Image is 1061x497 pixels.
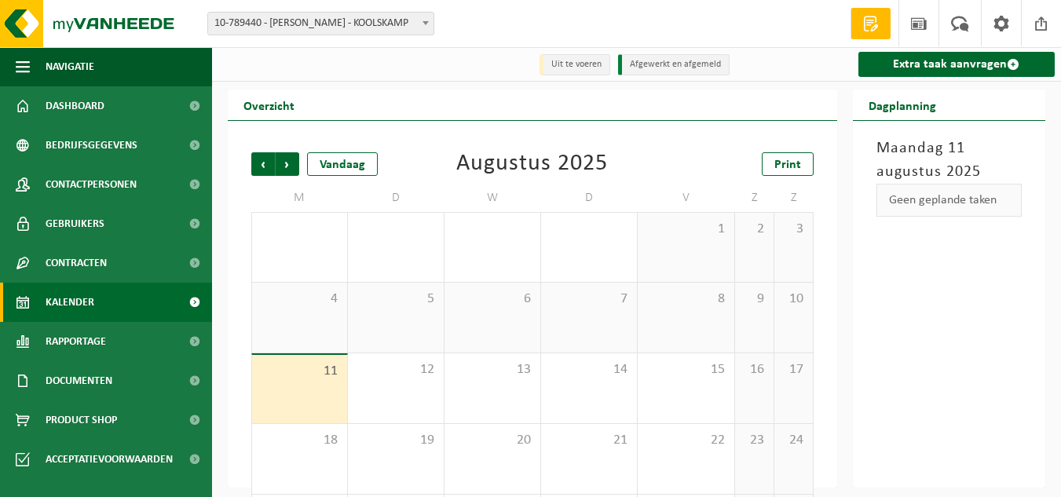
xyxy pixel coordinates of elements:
[782,361,805,378] span: 17
[348,184,445,212] td: D
[774,159,801,171] span: Print
[762,152,814,176] a: Print
[46,440,173,479] span: Acceptatievoorwaarden
[356,291,436,308] span: 5
[774,184,814,212] td: Z
[646,291,726,308] span: 8
[251,184,348,212] td: M
[46,243,107,283] span: Contracten
[549,291,629,308] span: 7
[540,54,610,75] li: Uit te voeren
[549,432,629,449] span: 21
[743,361,766,378] span: 16
[646,432,726,449] span: 22
[452,361,532,378] span: 13
[356,361,436,378] span: 12
[853,90,952,120] h2: Dagplanning
[228,90,310,120] h2: Overzicht
[260,363,339,380] span: 11
[735,184,774,212] td: Z
[276,152,299,176] span: Volgende
[541,184,638,212] td: D
[46,361,112,400] span: Documenten
[452,291,532,308] span: 6
[646,361,726,378] span: 15
[858,52,1055,77] a: Extra taak aanvragen
[876,137,1022,184] h3: Maandag 11 augustus 2025
[549,361,629,378] span: 14
[208,13,434,35] span: 10-789440 - EDDY DECLOEDT - KOOLSKAMP
[646,221,726,238] span: 1
[307,152,378,176] div: Vandaag
[452,432,532,449] span: 20
[549,221,629,238] span: 31
[356,221,436,238] span: 29
[260,221,339,238] span: 28
[638,184,734,212] td: V
[251,152,275,176] span: Vorige
[46,126,137,165] span: Bedrijfsgegevens
[260,291,339,308] span: 4
[743,291,766,308] span: 9
[46,165,137,204] span: Contactpersonen
[782,221,805,238] span: 3
[876,184,1022,217] div: Geen geplande taken
[260,432,339,449] span: 18
[46,204,104,243] span: Gebruikers
[618,54,730,75] li: Afgewerkt en afgemeld
[743,432,766,449] span: 23
[743,221,766,238] span: 2
[452,221,532,238] span: 30
[445,184,541,212] td: W
[46,322,106,361] span: Rapportage
[46,400,117,440] span: Product Shop
[782,291,805,308] span: 10
[207,12,434,35] span: 10-789440 - EDDY DECLOEDT - KOOLSKAMP
[356,432,436,449] span: 19
[46,47,94,86] span: Navigatie
[782,432,805,449] span: 24
[456,152,608,176] div: Augustus 2025
[46,283,94,322] span: Kalender
[46,86,104,126] span: Dashboard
